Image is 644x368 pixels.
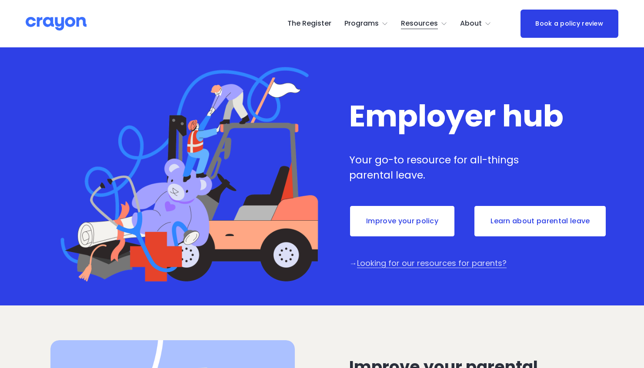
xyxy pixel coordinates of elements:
a: folder dropdown [460,17,491,31]
span: → [349,258,357,269]
img: Crayon [26,16,87,31]
a: Book a policy review [521,10,618,38]
a: Learn about parental leave [474,205,607,237]
a: Looking for our resources for parents? [357,258,507,269]
a: Improve your policy [349,205,455,237]
a: folder dropdown [344,17,388,31]
span: About [460,17,482,30]
span: Programs [344,17,379,30]
a: folder dropdown [401,17,447,31]
h1: Employer hub [349,100,593,132]
a: The Register [287,17,331,31]
p: Your go-to resource for all-things parental leave. [349,153,593,182]
span: Resources [401,17,438,30]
